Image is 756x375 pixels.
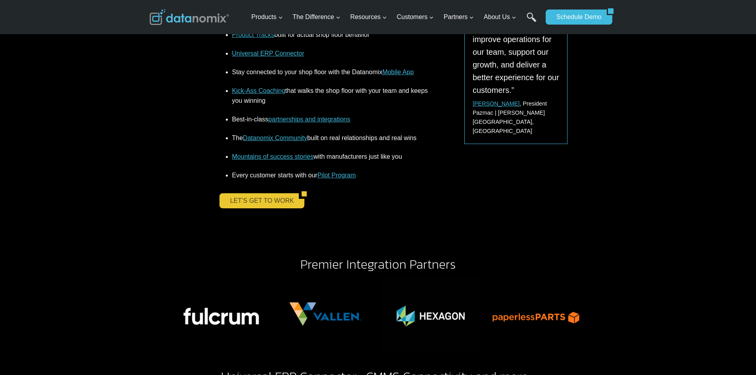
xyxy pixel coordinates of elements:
[150,9,229,25] img: Datanomix
[473,100,547,107] span: , President
[276,277,375,351] img: Datanomix + Vallen
[527,12,537,30] a: Search
[232,166,429,181] li: Every customer starts with our
[382,69,414,75] a: Mobile App
[232,87,285,94] a: Kick-Ass Coaching
[473,100,519,107] a: [PERSON_NAME]
[171,277,269,351] div: 1 of 6
[350,12,387,22] span: Resources
[251,12,283,22] span: Products
[232,50,304,57] a: Universal ERP Connector
[232,153,314,160] a: Mountains of success stories
[546,10,607,25] a: Schedule Demo
[397,12,434,22] span: Customers
[473,110,545,134] span: Pazmac | [PERSON_NAME][GEOGRAPHIC_DATA], [GEOGRAPHIC_DATA]
[243,135,307,141] a: Datanomix Community
[487,277,585,351] img: Datanomix + Paperless Parts
[232,81,429,110] li: that walks the shop floor with your team and keeps you winning
[292,12,340,22] span: The Difference
[232,129,429,148] li: The built on real relationships and real wins
[150,258,607,271] h2: Premier Integration Partners
[232,31,275,38] a: Product Tracks
[484,12,516,22] span: About Us
[232,148,429,166] li: with manufacturers just like you
[487,277,585,351] div: 4 of 6
[171,277,585,351] div: Photo Gallery Carousel
[268,116,350,123] a: partnerships and integrations
[276,277,375,351] div: 2 of 6
[232,110,429,129] li: Best-in-class
[381,277,480,351] div: 3 of 6
[248,4,542,30] nav: Primary Navigation
[317,172,356,179] a: Pilot Program
[232,63,429,81] li: Stay connected to your shop floor with the Datanomix
[219,193,299,208] a: LET’S GET TO WORK
[232,25,429,44] li: built for actual shop floor behavior
[171,277,269,351] img: Datanomix + Fulcrum
[444,12,474,22] span: Partners
[381,277,480,351] img: Datanomix + Hexagon Manufacturing Intelligence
